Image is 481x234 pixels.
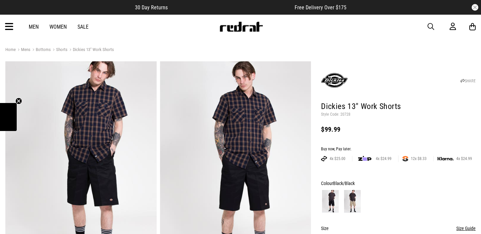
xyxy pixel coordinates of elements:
[327,156,348,161] span: 4x $25.00
[321,112,476,117] p: Style Code: 20728
[321,101,476,112] h1: Dickies 13" Work Shorts
[461,79,476,83] a: SHARE
[358,155,371,162] img: zip
[438,157,454,161] img: KLARNA
[408,156,429,161] span: 12x $8.33
[321,147,476,152] div: Buy now, Pay later.
[295,4,346,11] span: Free Delivery Over $175
[456,224,476,232] button: Size Guide
[373,156,394,161] span: 4x $24.99
[344,190,361,213] img: Khaki
[321,224,476,232] div: Size
[49,24,67,30] a: Women
[30,47,51,53] a: Bottoms
[322,190,339,213] img: Black/Black
[321,156,327,161] img: AFTERPAY
[16,47,30,53] a: Mens
[321,67,348,94] img: Dickies
[5,47,16,52] a: Home
[15,98,22,104] button: Close teaser
[77,24,89,30] a: Sale
[51,47,67,53] a: Shorts
[321,125,476,133] div: $99.99
[321,179,476,187] div: Colour
[181,4,281,11] iframe: Customer reviews powered by Trustpilot
[29,24,39,30] a: Men
[135,4,168,11] span: 30 Day Returns
[454,156,475,161] span: 4x $24.99
[333,181,355,186] span: Black/Black
[219,22,263,32] img: Redrat logo
[67,47,114,53] a: Dickies 13" Work Shorts
[403,156,408,161] img: SPLITPAY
